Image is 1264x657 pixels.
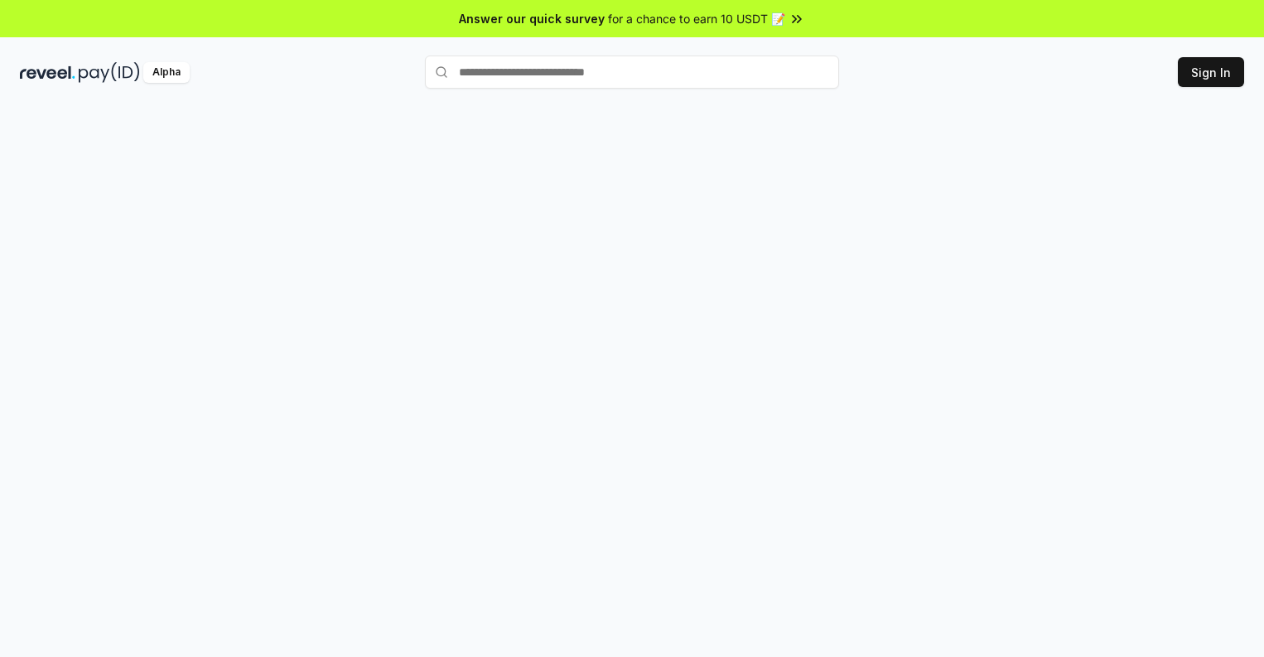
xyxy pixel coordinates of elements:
[20,62,75,83] img: reveel_dark
[79,62,140,83] img: pay_id
[459,10,605,27] span: Answer our quick survey
[1178,57,1244,87] button: Sign In
[608,10,785,27] span: for a chance to earn 10 USDT 📝
[143,62,190,83] div: Alpha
